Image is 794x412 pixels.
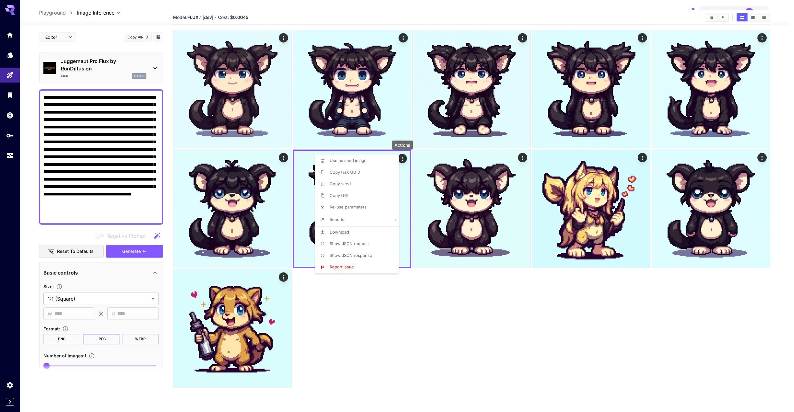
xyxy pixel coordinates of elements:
[330,253,372,258] span: Show JSON response
[330,230,349,235] span: Download
[330,241,369,246] span: Show JSON request
[330,204,367,209] span: Re-use parameters
[330,170,360,175] span: Copy task UUID
[330,264,354,269] span: Report issue
[330,181,351,186] span: Copy seed
[392,141,413,150] div: Actions
[330,217,345,222] span: Send to
[330,193,349,198] span: Copy URL
[330,158,367,163] span: Use as seed image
